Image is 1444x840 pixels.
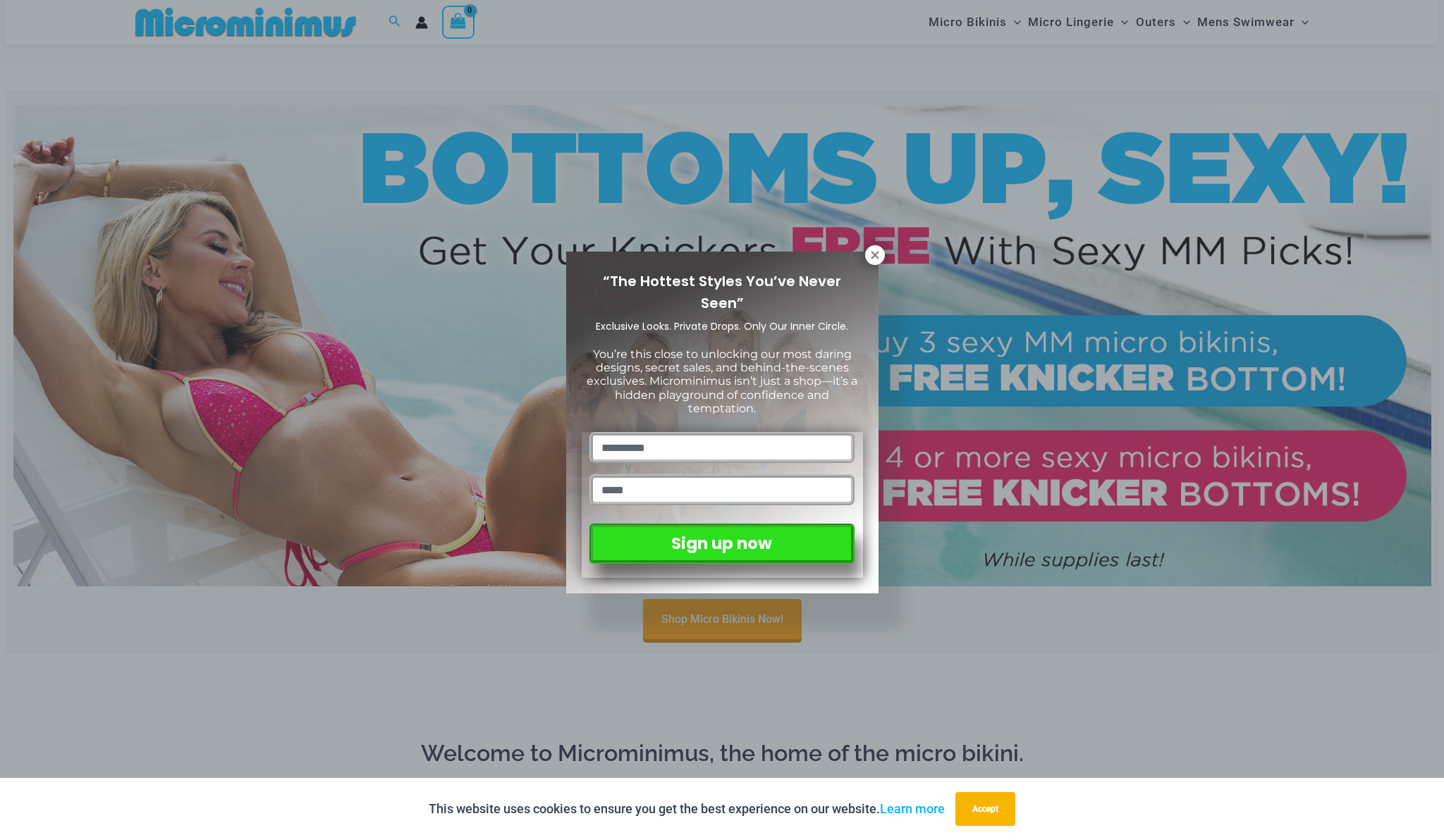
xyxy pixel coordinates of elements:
a: Learn more [880,801,945,816]
span: You’re this close to unlocking our most daring designs, secret sales, and behind-the-scenes exclu... [587,347,857,415]
span: “The Hottest Styles You’ve Never Seen” [603,271,841,313]
button: Close [865,245,885,265]
button: Sign up now [589,524,854,564]
button: Accept [955,792,1015,826]
p: This website uses cookies to ensure you get the best experience on our website. [429,798,945,820]
span: Exclusive Looks. Private Drops. Only Our Inner Circle. [596,319,848,333]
